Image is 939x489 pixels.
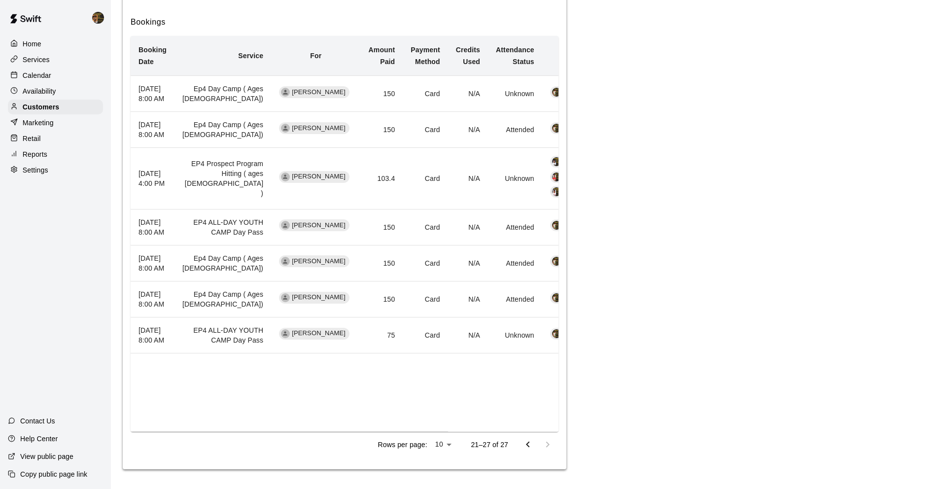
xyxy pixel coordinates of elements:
span: [PERSON_NAME] [288,172,349,181]
div: Melvin Garcia[PERSON_NAME] [550,122,621,134]
th: [DATE] 8:00 AM [131,112,174,148]
td: N/A [448,245,488,281]
td: Attended [488,281,542,317]
img: Melvin Garcia [552,257,561,266]
img: Melvin Garcia [552,221,561,230]
img: Melvin Garcia [552,293,561,302]
td: Ep4 Day Camp ( Ages [DEMOGRAPHIC_DATA]) [174,281,271,317]
td: Ep4 Day Camp ( Ages [DEMOGRAPHIC_DATA]) [174,245,271,281]
div: Hunter Zelznick [281,257,290,266]
th: [DATE] 4:00 PM [131,148,174,210]
a: Reports [8,147,103,162]
div: Calendar [8,68,103,83]
td: 150 [361,112,403,148]
td: Ep4 Day Camp ( Ages [DEMOGRAPHIC_DATA]) [174,76,271,112]
div: Hunter Zelznick [281,221,290,230]
p: Calendar [23,70,51,80]
div: Jackson Zelznick [281,173,290,181]
p: 21–27 of 27 [471,440,508,450]
td: Unknown [488,76,542,112]
img: Julian Hunt [552,173,561,181]
img: Melvin Garcia [552,329,561,338]
div: Roldani Baldwin[PERSON_NAME] [550,186,621,198]
p: Copy public page link [20,469,87,479]
div: Melvin Garcia[PERSON_NAME] [550,292,621,304]
span: [PERSON_NAME] [288,221,349,230]
div: Home [8,36,103,51]
div: Julian Hunt[PERSON_NAME] [550,171,621,183]
h6: Bookings [131,16,558,29]
p: Reports [23,149,47,159]
td: Attended [488,245,542,281]
button: Go to previous page [518,435,538,454]
td: Card [403,112,448,148]
td: Unknown [488,148,542,210]
img: Stephen Alemais [552,157,561,166]
td: EP4 Prospect Program Hitting ( ages [DEMOGRAPHIC_DATA] ) [174,148,271,210]
td: Card [403,148,448,210]
td: N/A [448,76,488,112]
b: Attendance Status [496,46,534,66]
td: 150 [361,281,403,317]
div: 10 [431,437,455,452]
td: N/A [448,112,488,148]
p: Services [23,55,50,65]
td: N/A [448,317,488,353]
div: Melvin Garcia[PERSON_NAME] [550,328,621,340]
td: Card [403,281,448,317]
div: Stephen Alemais[PERSON_NAME] [550,156,621,168]
span: [PERSON_NAME] [288,329,349,338]
div: Jackson Zelznick [281,293,290,302]
td: 75 [361,317,403,353]
div: Hunter Zelznick [281,88,290,97]
div: Jackson Zelznick [281,329,290,338]
td: 103.4 [361,148,403,210]
b: Credits Used [456,46,480,66]
td: N/A [448,281,488,317]
img: Melvin Garcia [552,124,561,133]
a: Settings [8,163,103,177]
td: EP4 ALL-DAY YOUTH CAMP Day Pass [174,209,271,245]
b: Service [238,52,263,60]
table: simple table [131,36,631,432]
p: Settings [23,165,48,175]
img: Roldani Baldwin [552,187,561,196]
a: Marketing [8,115,103,130]
td: 150 [361,76,403,112]
div: Melvin Garcia[PERSON_NAME] [550,219,621,231]
div: Melvin Garcia [552,88,561,97]
div: Customers [8,100,103,114]
b: Amount Paid [369,46,395,66]
th: [DATE] 8:00 AM [131,245,174,281]
td: EP4 ALL-DAY YOUTH CAMP Day Pass [174,317,271,353]
p: Help Center [20,434,58,444]
td: Card [403,209,448,245]
div: Melvin Garcia[PERSON_NAME] [550,255,621,267]
p: Availability [23,86,56,96]
p: Home [23,39,41,49]
td: Attended [488,209,542,245]
div: Jackson Zelznick [281,124,290,133]
span: [PERSON_NAME] [288,124,349,133]
div: Melvin Garcia[PERSON_NAME] [550,86,621,98]
span: [PERSON_NAME] [288,257,349,266]
a: Availability [8,84,103,99]
a: Services [8,52,103,67]
b: Booking Date [139,46,167,66]
td: Ep4 Day Camp ( Ages [DEMOGRAPHIC_DATA]) [174,112,271,148]
th: [DATE] 8:00 AM [131,76,174,112]
p: View public page [20,452,73,461]
td: N/A [448,148,488,210]
td: Unknown [488,317,542,353]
